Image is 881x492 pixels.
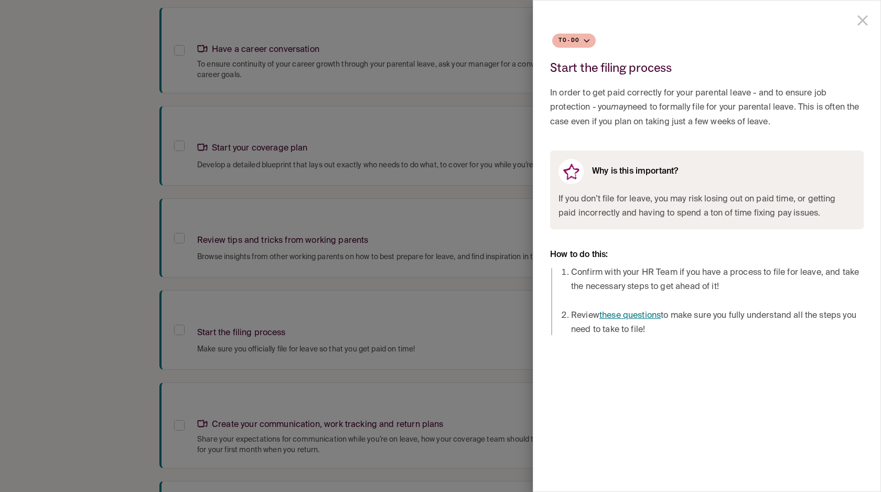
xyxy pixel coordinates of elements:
li: Confirm with your HR Team if you have a process to file for leave, and take the necessary steps t... [571,266,864,294]
em: may [611,103,627,112]
button: To-do [552,34,596,48]
h2: Start the filing process [550,61,672,74]
span: If you don’t file for leave, you may risk losing out on paid time, or getting paid incorrectly an... [558,192,855,221]
a: these questions [599,312,661,320]
h6: Why is this important? [592,167,678,176]
p: In order to get paid correctly for your parental leave - and to ensure job protection - you need ... [550,87,864,130]
h6: How to do this: [550,250,864,260]
li: Review to make sure you fully understand all the steps you need to take to file! [571,309,864,337]
button: close drawer [850,7,876,34]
